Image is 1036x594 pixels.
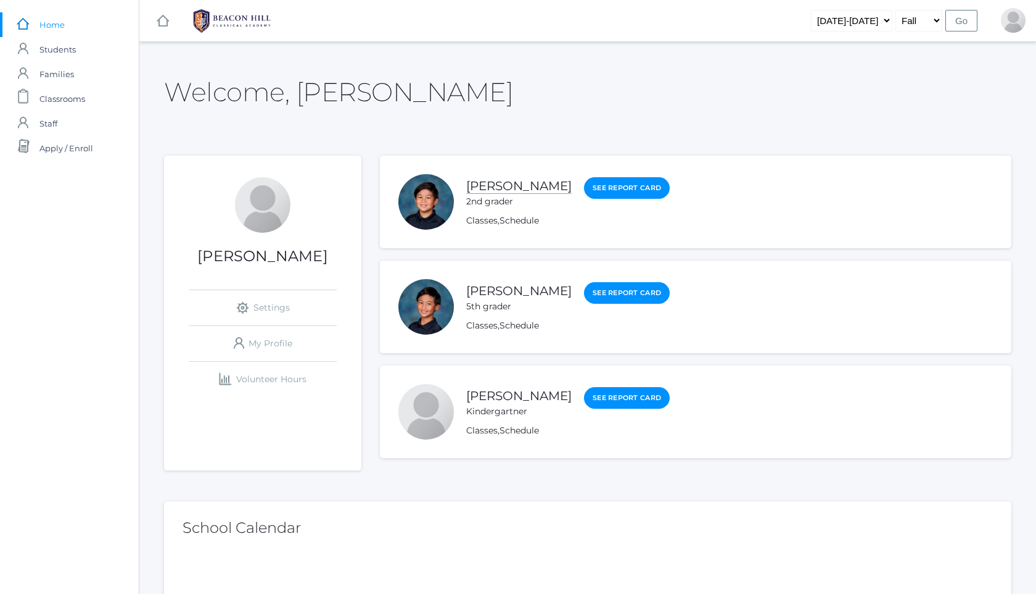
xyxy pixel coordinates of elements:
[164,78,513,106] h2: Welcome, [PERSON_NAME]
[584,387,670,409] a: See Report Card
[39,12,65,37] span: Home
[499,425,539,436] a: Schedule
[584,177,670,199] a: See Report Card
[235,177,290,233] div: Lew Soratorio
[466,424,670,437] div: ,
[39,111,57,136] span: Staff
[466,214,670,227] div: ,
[466,319,670,332] div: ,
[39,86,85,111] span: Classrooms
[186,6,278,36] img: BHCALogos-05-308ed15e86a5a0abce9b8dd61676a3503ac9727e845dece92d48e8588c001991.png
[39,37,76,62] span: Students
[466,283,572,298] a: [PERSON_NAME]
[398,174,454,230] div: Nico Soratorio
[189,362,337,397] a: Volunteer Hours
[499,215,539,226] a: Schedule
[584,282,670,304] a: See Report Card
[398,279,454,335] div: Matteo Soratorio
[466,425,498,436] a: Classes
[466,388,572,403] a: [PERSON_NAME]
[189,326,337,361] a: My Profile
[466,300,572,313] div: 5th grader
[466,405,572,418] div: Kindergartner
[466,178,572,194] a: [PERSON_NAME]
[1001,8,1026,33] div: Lew Soratorio
[398,384,454,440] div: Kailo Soratorio
[183,520,993,536] h2: School Calendar
[466,215,498,226] a: Classes
[466,320,498,331] a: Classes
[189,290,337,325] a: Settings
[39,136,93,161] span: Apply / Enroll
[466,195,572,208] div: 2nd grader
[39,62,74,86] span: Families
[945,10,977,31] input: Go
[499,320,539,331] a: Schedule
[164,248,361,264] h1: [PERSON_NAME]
